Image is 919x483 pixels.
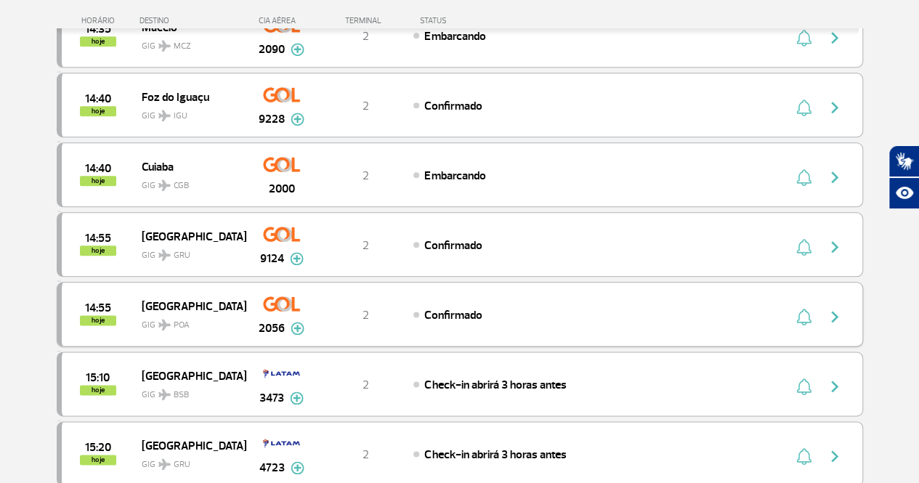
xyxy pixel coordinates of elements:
[158,458,171,470] img: destiny_airplane.svg
[888,177,919,209] button: Abrir recursos assistivos.
[174,249,190,262] span: GRU
[826,378,843,395] img: seta-direita-painel-voo.svg
[424,29,485,44] span: Embarcando
[142,366,235,385] span: [GEOGRAPHIC_DATA]
[246,16,318,25] div: CIA AÉREA
[80,385,116,395] span: hoje
[796,169,811,186] img: sino-painel-voo.svg
[259,110,285,128] span: 9228
[80,245,116,256] span: hoje
[85,303,111,313] span: 2025-08-28 14:55:00
[142,436,235,455] span: [GEOGRAPHIC_DATA]
[142,241,235,262] span: GIG
[158,389,171,400] img: destiny_airplane.svg
[413,16,531,25] div: STATUS
[85,94,111,104] span: 2025-08-28 14:40:00
[86,373,110,383] span: 2025-08-28 15:10:00
[174,319,190,332] span: POA
[363,378,369,392] span: 2
[158,179,171,191] img: destiny_airplane.svg
[259,320,285,337] span: 2056
[826,99,843,116] img: seta-direita-painel-voo.svg
[174,179,189,192] span: CGB
[291,113,304,126] img: mais-info-painel-voo.svg
[291,322,304,335] img: mais-info-painel-voo.svg
[80,36,116,46] span: hoje
[142,87,235,106] span: Foz do Iguaçu
[174,40,191,53] span: MCZ
[85,442,111,452] span: 2025-08-28 15:20:00
[142,311,235,332] span: GIG
[363,447,369,462] span: 2
[318,16,413,25] div: TERMINAL
[796,378,811,395] img: sino-painel-voo.svg
[888,145,919,209] div: Plugin de acessibilidade da Hand Talk.
[80,315,116,325] span: hoje
[888,145,919,177] button: Abrir tradutor de língua de sinais.
[424,169,485,183] span: Embarcando
[85,163,111,174] span: 2025-08-28 14:40:00
[796,99,811,116] img: sino-painel-voo.svg
[174,389,189,402] span: BSB
[291,461,304,474] img: mais-info-painel-voo.svg
[142,32,235,53] span: GIG
[363,29,369,44] span: 2
[259,459,285,476] span: 4723
[796,447,811,465] img: sino-painel-voo.svg
[80,176,116,186] span: hoje
[61,16,140,25] div: HORÁRIO
[363,308,369,322] span: 2
[363,99,369,113] span: 2
[80,106,116,116] span: hoje
[142,102,235,123] span: GIG
[424,99,482,113] span: Confirmado
[142,157,235,176] span: Cuiaba
[796,238,811,256] img: sino-painel-voo.svg
[139,16,246,25] div: DESTINO
[259,41,285,58] span: 2090
[174,110,187,123] span: IGU
[826,308,843,325] img: seta-direita-painel-voo.svg
[290,391,304,405] img: mais-info-painel-voo.svg
[826,169,843,186] img: seta-direita-painel-voo.svg
[363,169,369,183] span: 2
[85,233,111,243] span: 2025-08-28 14:55:00
[158,110,171,121] img: destiny_airplane.svg
[796,29,811,46] img: sino-painel-voo.svg
[291,43,304,56] img: mais-info-painel-voo.svg
[80,455,116,465] span: hoje
[142,381,235,402] span: GIG
[260,250,284,267] span: 9124
[158,319,171,330] img: destiny_airplane.svg
[424,378,566,392] span: Check-in abrirá 3 horas antes
[259,389,284,407] span: 3473
[424,238,482,253] span: Confirmado
[158,249,171,261] img: destiny_airplane.svg
[174,458,190,471] span: GRU
[158,40,171,52] img: destiny_airplane.svg
[142,171,235,192] span: GIG
[363,238,369,253] span: 2
[424,308,482,322] span: Confirmado
[826,238,843,256] img: seta-direita-painel-voo.svg
[424,447,566,462] span: Check-in abrirá 3 horas antes
[826,29,843,46] img: seta-direita-painel-voo.svg
[142,227,235,245] span: [GEOGRAPHIC_DATA]
[142,296,235,315] span: [GEOGRAPHIC_DATA]
[269,180,295,198] span: 2000
[826,447,843,465] img: seta-direita-painel-voo.svg
[290,252,304,265] img: mais-info-painel-voo.svg
[796,308,811,325] img: sino-painel-voo.svg
[142,450,235,471] span: GIG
